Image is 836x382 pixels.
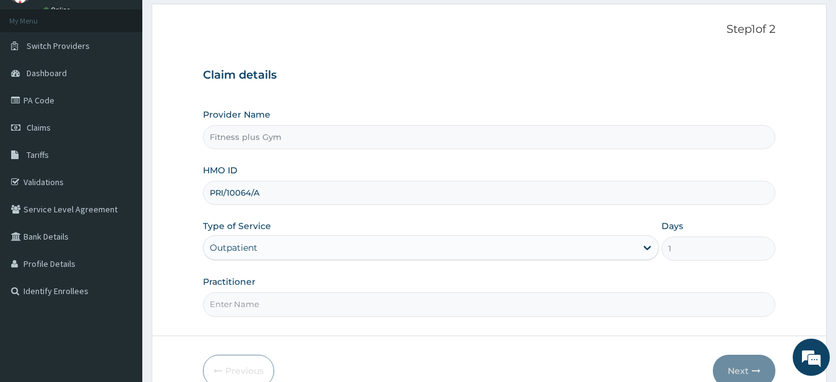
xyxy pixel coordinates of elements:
[27,149,49,160] span: Tariffs
[43,6,73,14] a: Online
[27,40,90,51] span: Switch Providers
[203,6,233,36] div: Minimize live chat window
[203,181,776,205] input: Enter HMO ID
[203,220,271,232] label: Type of Service
[203,108,270,121] label: Provider Name
[72,113,171,238] span: We're online!
[661,220,683,232] label: Days
[6,252,236,295] textarea: Type your message and hit 'Enter'
[27,67,67,79] span: Dashboard
[23,62,50,93] img: d_794563401_company_1708531726252_794563401
[203,164,238,176] label: HMO ID
[203,292,776,316] input: Enter Name
[203,276,256,288] label: Practitioner
[27,122,51,133] span: Claims
[64,69,208,85] div: Chat with us now
[203,69,776,82] h3: Claim details
[203,23,776,37] p: Step 1 of 2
